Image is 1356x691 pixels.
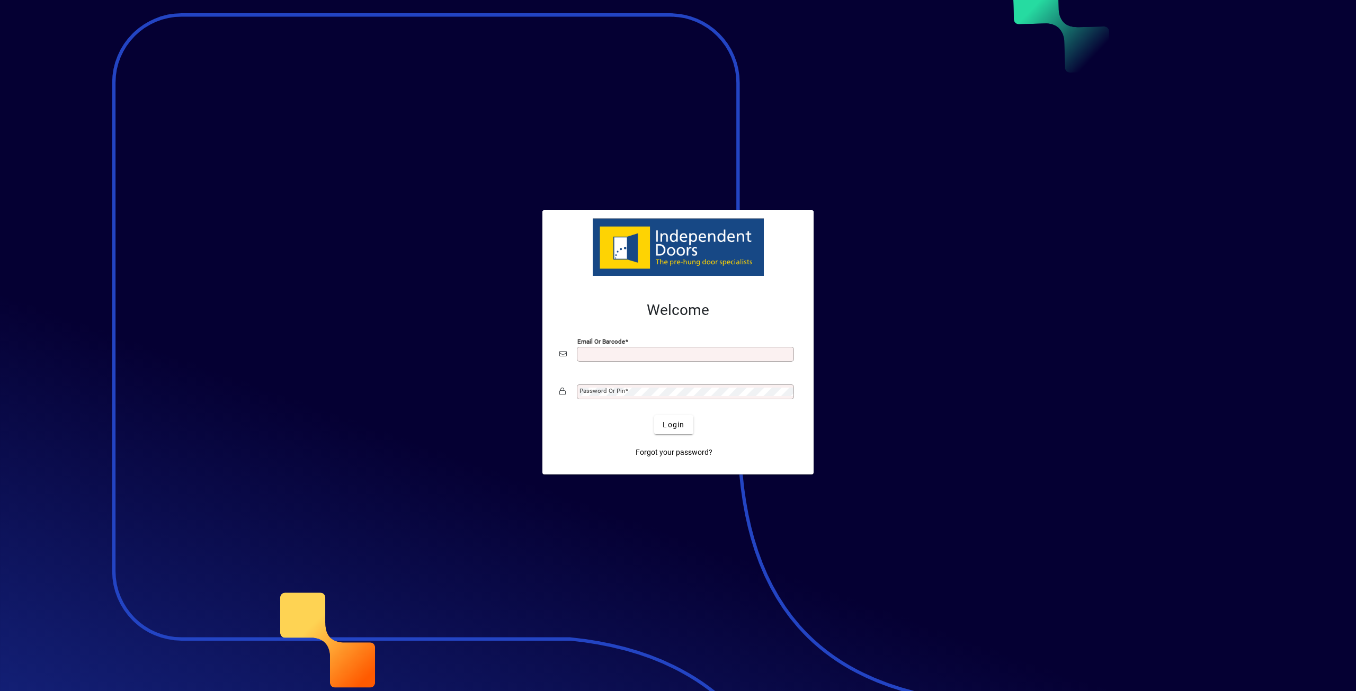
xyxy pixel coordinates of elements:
mat-label: Password or Pin [579,387,625,394]
span: Forgot your password? [636,447,712,458]
h2: Welcome [559,301,797,319]
span: Login [663,419,684,430]
a: Forgot your password? [631,443,717,462]
mat-label: Email or Barcode [577,338,625,345]
button: Login [654,415,693,434]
